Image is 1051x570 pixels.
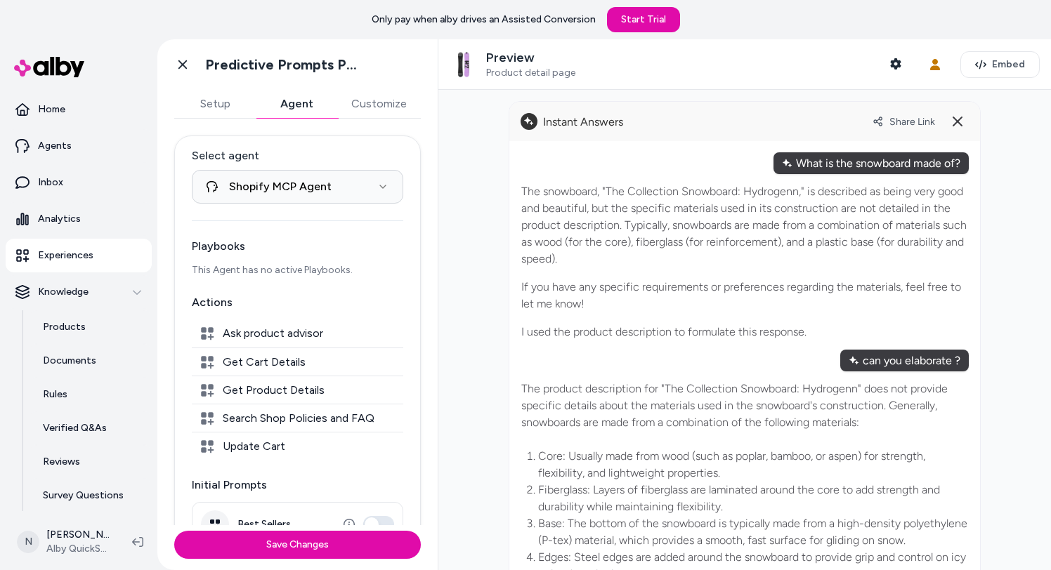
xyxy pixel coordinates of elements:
[256,90,337,118] button: Agent
[337,90,421,118] button: Customize
[960,51,1040,78] button: Embed
[6,129,152,163] a: Agents
[486,50,575,66] p: Preview
[8,519,121,564] button: N[PERSON_NAME]Alby QuickStart Store
[607,7,680,32] a: Start Trial
[174,90,256,118] button: Setup
[29,344,152,378] a: Documents
[6,93,152,126] a: Home
[486,67,575,79] span: Product detail page
[237,518,291,531] label: Best Sellers
[192,477,403,493] p: Initial Prompts
[29,378,152,411] a: Rules
[6,166,152,199] a: Inbox
[992,58,1025,72] span: Embed
[43,354,96,368] p: Documents
[223,411,374,425] span: Search Shop Policies and FAQ
[223,439,285,453] span: Update Cart
[450,51,478,79] img: The Collection Snowboard: Hydrogenn - Medium
[43,387,67,402] p: Rules
[205,56,363,74] h1: Predictive Prompts PDP
[29,479,152,512] a: Survey Questions
[192,294,403,311] p: Actions
[38,102,65,117] p: Home
[223,355,306,369] span: Get Cart Details
[14,57,84,77] img: alby Logo
[43,421,107,435] p: Verified Q&As
[38,285,89,299] p: Knowledge
[43,455,80,469] p: Reviews
[43,320,86,334] p: Products
[46,542,110,556] span: Alby QuickStart Store
[17,531,39,553] span: N
[38,212,81,226] p: Analytics
[29,310,152,344] a: Products
[372,13,596,27] p: Only pay when alby drives an Assisted Conversion
[223,383,325,397] span: Get Product Details
[223,326,323,340] span: Ask product advisor
[192,147,403,164] label: Select agent
[6,275,152,309] button: Knowledge
[192,238,403,255] p: Playbooks
[29,411,152,445] a: Verified Q&As
[174,531,421,559] button: Save Changes
[6,202,152,236] a: Analytics
[43,489,124,503] p: Survey Questions
[6,239,152,272] a: Experiences
[29,445,152,479] a: Reviews
[38,139,72,153] p: Agents
[192,263,403,277] p: This Agent has no active Playbooks.
[46,528,110,542] p: [PERSON_NAME]
[38,248,93,263] p: Experiences
[38,175,63,190] p: Inbox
